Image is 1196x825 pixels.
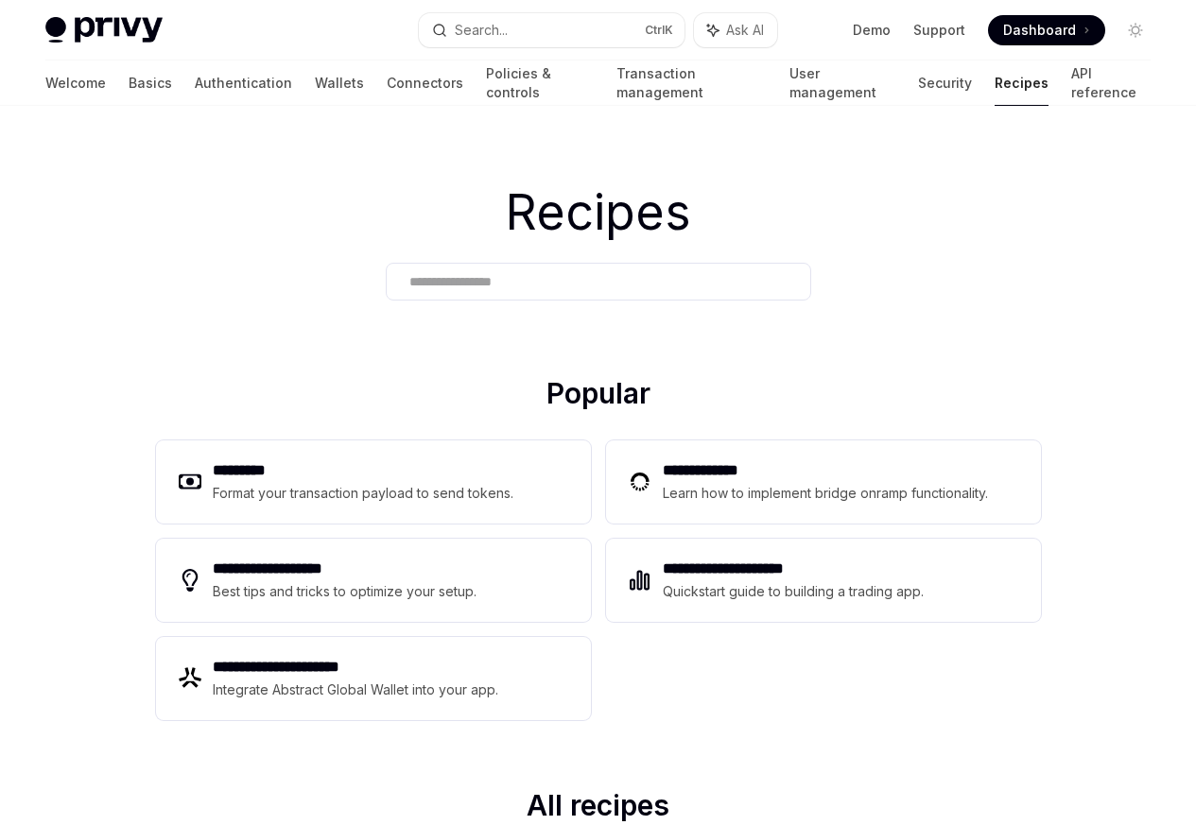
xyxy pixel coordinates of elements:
img: light logo [45,17,163,43]
div: Search... [455,19,508,42]
div: Best tips and tricks to optimize your setup. [213,580,477,603]
a: **** ****Format your transaction payload to send tokens. [156,440,591,524]
a: **** **** ***Learn how to implement bridge onramp functionality. [606,440,1041,524]
div: Quickstart guide to building a trading app. [663,580,924,603]
div: Integrate Abstract Global Wallet into your app. [213,679,498,701]
a: Security [918,60,972,106]
a: API reference [1071,60,1151,106]
h2: Popular [156,376,1041,418]
span: Ctrl K [645,23,673,38]
a: Connectors [387,60,463,106]
a: Demo [853,21,891,40]
a: Recipes [995,60,1049,106]
a: Authentication [195,60,292,106]
a: Wallets [315,60,364,106]
a: Transaction management [616,60,766,106]
a: Dashboard [988,15,1105,45]
span: Ask AI [726,21,764,40]
a: Basics [129,60,172,106]
a: Welcome [45,60,106,106]
button: Ask AI [694,13,777,47]
a: User management [789,60,896,106]
a: Support [913,21,965,40]
div: Format your transaction payload to send tokens. [213,482,513,505]
button: Toggle dark mode [1120,15,1151,45]
div: Learn how to implement bridge onramp functionality. [663,482,988,505]
a: Policies & controls [486,60,594,106]
button: Search...CtrlK [419,13,685,47]
span: Dashboard [1003,21,1076,40]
